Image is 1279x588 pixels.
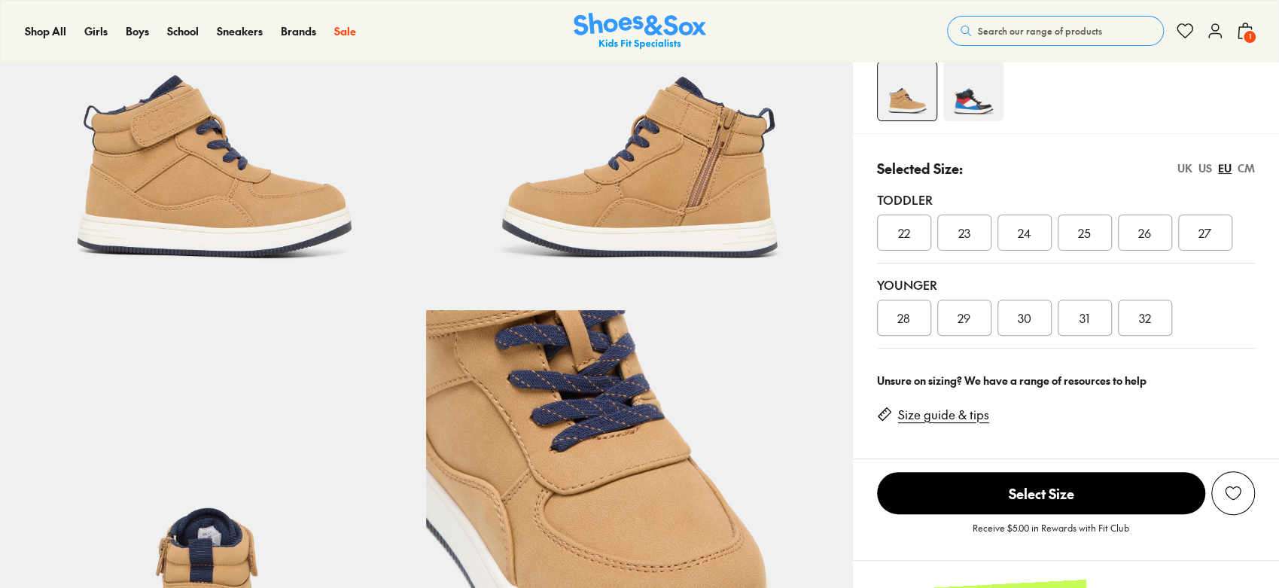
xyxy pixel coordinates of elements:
button: Search our range of products [947,16,1164,46]
span: Girls [84,23,108,38]
img: 4-530760_1 [878,62,936,120]
span: 1 [1242,29,1257,44]
p: Receive $5.00 in Rewards with Fit Club [973,521,1129,548]
span: 29 [958,309,970,327]
a: Sneakers [217,23,263,39]
span: Sale [334,23,356,38]
p: Selected Size: [877,158,963,178]
a: Boys [126,23,149,39]
span: 32 [1139,309,1151,327]
span: 22 [898,224,910,242]
span: 26 [1138,224,1151,242]
span: Shop All [25,23,66,38]
a: Shoes & Sox [574,13,706,50]
span: Boys [126,23,149,38]
div: UK [1177,160,1192,176]
img: SNS_Logo_Responsive.svg [574,13,706,50]
a: Sale [334,23,356,39]
span: School [167,23,199,38]
a: School [167,23,199,39]
div: Unsure on sizing? We have a range of resources to help [877,373,1255,388]
span: Search our range of products [978,24,1102,38]
button: 1 [1236,14,1254,47]
button: Add to Wishlist [1211,471,1255,515]
span: Brands [281,23,316,38]
div: Toddler [877,190,1255,209]
span: 28 [897,309,910,327]
div: EU [1218,160,1232,176]
a: Size guide & tips [898,407,989,423]
a: Brands [281,23,316,39]
div: CM [1238,160,1255,176]
span: 24 [1018,224,1031,242]
span: 25 [1078,224,1091,242]
span: Sneakers [217,23,263,38]
a: Shop All [25,23,66,39]
div: Younger [877,276,1255,294]
button: Select Size [877,471,1205,515]
span: Select Size [877,472,1205,514]
span: 23 [958,224,970,242]
a: Girls [84,23,108,39]
img: 4-530764_1 [943,61,1003,121]
span: 30 [1018,309,1031,327]
span: 31 [1080,309,1089,327]
span: 27 [1198,224,1211,242]
div: US [1198,160,1212,176]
